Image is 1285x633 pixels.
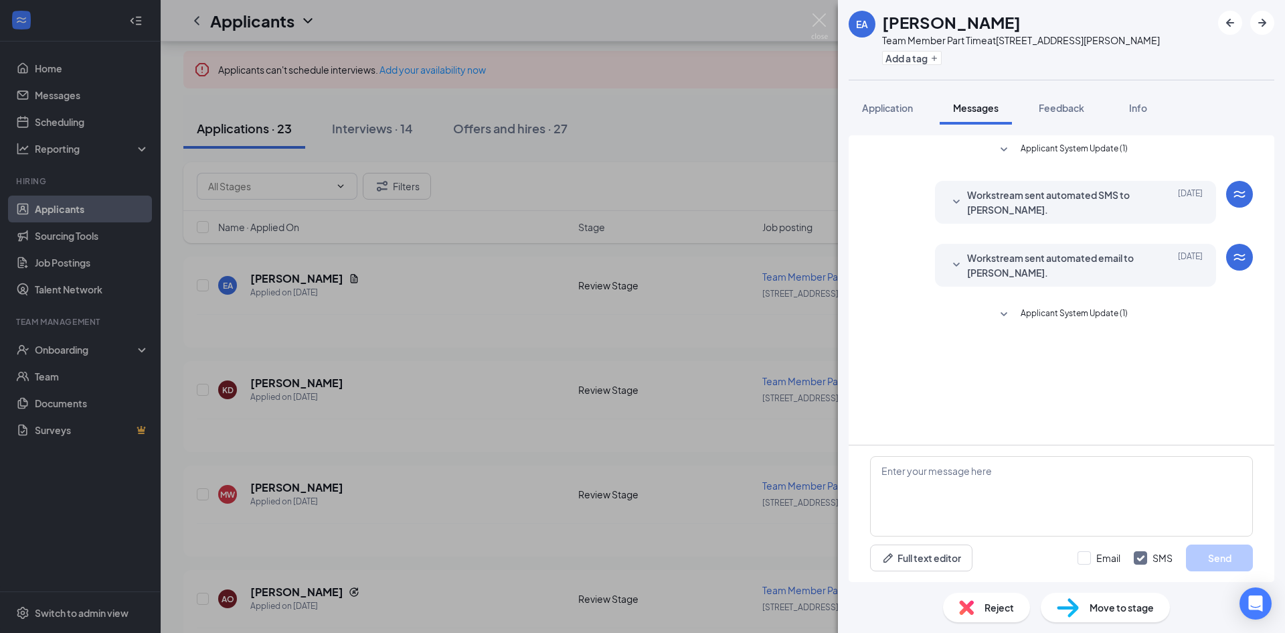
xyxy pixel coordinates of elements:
span: Reject [984,600,1014,615]
div: Team Member Part Time at [STREET_ADDRESS][PERSON_NAME] [882,33,1160,47]
span: Feedback [1039,102,1084,114]
svg: WorkstreamLogo [1231,249,1248,265]
button: Full text editorPen [870,545,972,571]
svg: Plus [930,54,938,62]
span: Applicant System Update (1) [1021,142,1128,158]
button: PlusAdd a tag [882,51,942,65]
span: Applicant System Update (1) [1021,307,1128,323]
svg: SmallChevronDown [948,194,964,210]
svg: WorkstreamLogo [1231,186,1248,202]
span: [DATE] [1178,251,1203,280]
svg: SmallChevronDown [996,307,1012,323]
button: SmallChevronDownApplicant System Update (1) [996,307,1128,323]
span: Workstream sent automated email to [PERSON_NAME]. [967,251,1142,280]
button: ArrowLeftNew [1218,11,1242,35]
span: Workstream sent automated SMS to [PERSON_NAME]. [967,188,1142,217]
span: [DATE] [1178,188,1203,217]
svg: SmallChevronDown [996,142,1012,158]
span: Info [1129,102,1147,114]
svg: ArrowRight [1254,15,1270,31]
button: SmallChevronDownApplicant System Update (1) [996,142,1128,158]
span: Application [862,102,913,114]
button: Send [1186,545,1253,571]
span: Move to stage [1090,600,1154,615]
div: Open Intercom Messenger [1239,587,1272,620]
svg: Pen [881,551,895,565]
span: Messages [953,102,999,114]
button: ArrowRight [1250,11,1274,35]
h1: [PERSON_NAME] [882,11,1021,33]
svg: SmallChevronDown [948,257,964,273]
div: EA [856,17,868,31]
svg: ArrowLeftNew [1222,15,1238,31]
